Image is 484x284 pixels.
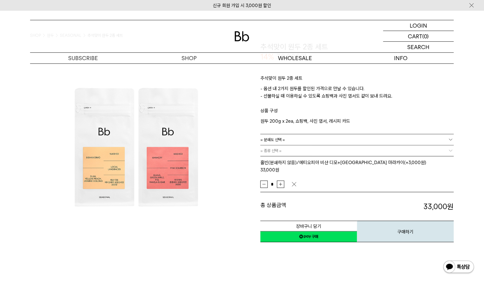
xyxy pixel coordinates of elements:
button: 구매하기 [357,221,454,242]
p: 원두 200g x 2ea, 쇼핑백, 사진 엽서, 레시피 카드 [260,117,454,125]
button: 증가 [277,181,284,188]
p: 추석맞이 원두 2종 세트 [260,75,454,85]
p: 상품 구성 [260,107,454,117]
a: CART (0) [383,31,454,42]
button: 감소 [260,181,268,188]
a: LOGIN [383,20,454,31]
strong: 33,000 [260,167,275,173]
strong: 33,000 [424,202,454,211]
span: = 종류 선택 = [260,145,282,156]
a: 신규 회원 가입 시 3,000원 할인 [213,3,271,8]
span: = 분쇄도 선택 = [260,134,285,145]
dt: 총 상품금액 [260,201,357,212]
a: SHOP [136,53,242,63]
div: 원 [260,166,454,174]
p: (0) [423,31,429,41]
p: WHOLESALE [242,53,348,63]
img: 삭제 [291,181,297,187]
a: 새창 [260,231,357,242]
img: 추석맞이 원두 2종 세트 [30,42,242,253]
p: INFO [348,53,454,63]
span: 홀빈(분쇄하지 않음)/에티오피아 비샨 디모+[GEOGRAPHIC_DATA] 마라카이 (+3,000원) [260,160,427,165]
p: CART [408,31,423,41]
p: SEARCH [408,42,430,52]
img: 카카오톡 채널 1:1 채팅 버튼 [443,260,475,275]
b: 원 [447,202,454,211]
p: - 옵션 내 2가지 원두를 할인된 가격으로 만날 수 있습니다. - 선물하실 때 이용하실 수 있도록 쇼핑백과 사진 엽서도 같이 보내 드려요. [260,85,454,107]
img: 로고 [235,31,249,41]
p: LOGIN [410,20,427,31]
button: 장바구니 담기 [260,221,357,232]
a: SUBSCRIBE [30,53,136,63]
